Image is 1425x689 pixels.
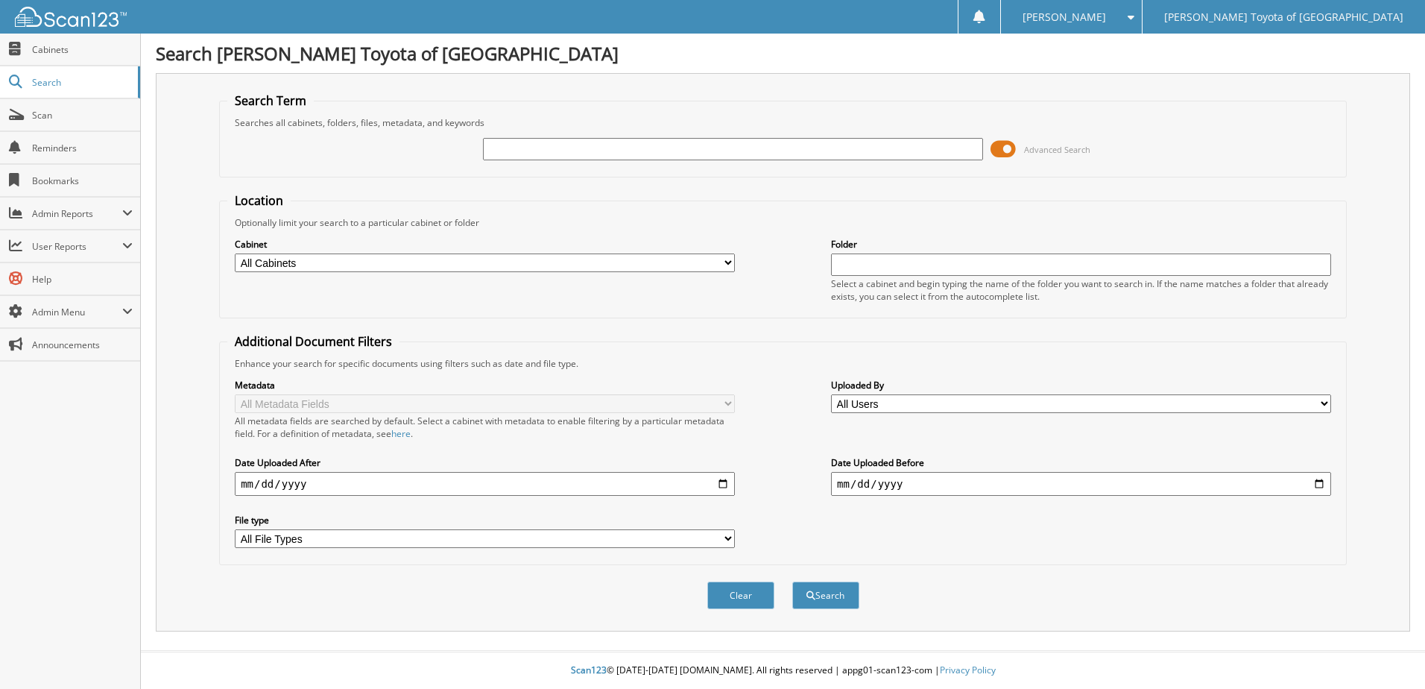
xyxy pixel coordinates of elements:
input: end [831,472,1331,496]
legend: Location [227,192,291,209]
div: Optionally limit your search to a particular cabinet or folder [227,216,1339,229]
h1: Search [PERSON_NAME] Toyota of [GEOGRAPHIC_DATA] [156,41,1410,66]
span: Scan123 [571,664,607,676]
label: File type [235,514,735,526]
span: Help [32,273,133,286]
label: Date Uploaded After [235,456,735,469]
span: [PERSON_NAME] Toyota of [GEOGRAPHIC_DATA] [1164,13,1403,22]
span: Reminders [32,142,133,154]
span: Announcements [32,339,133,351]
span: [PERSON_NAME] [1023,13,1106,22]
span: Admin Reports [32,207,122,220]
button: Search [792,582,859,609]
div: Enhance your search for specific documents using filters such as date and file type. [227,357,1339,370]
button: Clear [707,582,774,609]
label: Folder [831,238,1331,251]
legend: Search Term [227,92,314,109]
div: All metadata fields are searched by default. Select a cabinet with metadata to enable filtering b... [235,415,735,440]
label: Uploaded By [831,379,1331,391]
span: Search [32,76,130,89]
span: Bookmarks [32,174,133,187]
label: Cabinet [235,238,735,251]
span: Admin Menu [32,306,122,318]
input: start [235,472,735,496]
div: Select a cabinet and begin typing the name of the folder you want to search in. If the name match... [831,277,1331,303]
a: Privacy Policy [940,664,996,676]
label: Date Uploaded Before [831,456,1331,469]
div: © [DATE]-[DATE] [DOMAIN_NAME]. All rights reserved | appg01-scan123-com | [141,652,1425,689]
label: Metadata [235,379,735,391]
span: Advanced Search [1024,144,1090,155]
img: scan123-logo-white.svg [15,7,127,27]
iframe: Chat Widget [1350,617,1425,689]
span: Cabinets [32,43,133,56]
a: here [391,427,411,440]
div: Searches all cabinets, folders, files, metadata, and keywords [227,116,1339,129]
legend: Additional Document Filters [227,333,399,350]
span: Scan [32,109,133,122]
span: User Reports [32,240,122,253]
